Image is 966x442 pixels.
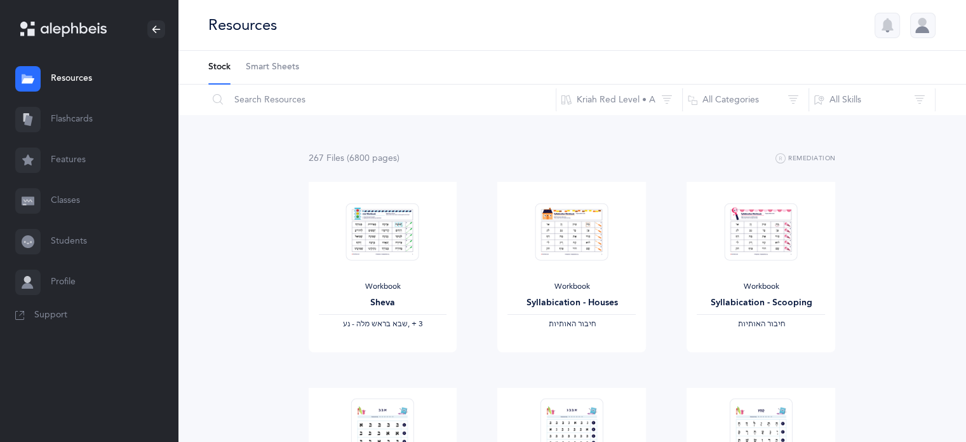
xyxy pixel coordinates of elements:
[697,296,825,310] div: Syllabication - Scooping
[548,319,595,328] span: ‫חיבור האותיות‬
[319,319,447,329] div: ‪, + 3‬
[775,151,836,167] button: Remediation
[737,319,784,328] span: ‫חיבור האותיות‬
[556,85,683,115] button: Kriah Red Level • A
[342,319,407,328] span: ‫שבא בראש מלה - נע‬
[725,203,798,261] img: Syllabication-Workbook-Level-1-EN_Red_Scooping_thumbnail_1741114434.png
[393,153,397,163] span: s
[902,378,951,427] iframe: Drift Widget Chat Controller
[319,296,447,310] div: Sheva
[808,85,936,115] button: All Skills
[507,282,636,292] div: Workbook
[340,153,344,163] span: s
[347,153,399,163] span: (6800 page )
[34,309,67,322] span: Support
[208,15,277,36] div: Resources
[507,296,636,310] div: Syllabication - Houses
[246,61,299,74] span: Smart Sheets
[319,282,447,292] div: Workbook
[309,153,344,163] span: 267 File
[697,282,825,292] div: Workbook
[346,203,419,261] img: Sheva-Workbook-Red_EN_thumbnail_1754012358.png
[682,85,809,115] button: All Categories
[208,85,556,115] input: Search Resources
[535,203,608,261] img: Syllabication-Workbook-Level-1-EN_Red_Houses_thumbnail_1741114032.png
